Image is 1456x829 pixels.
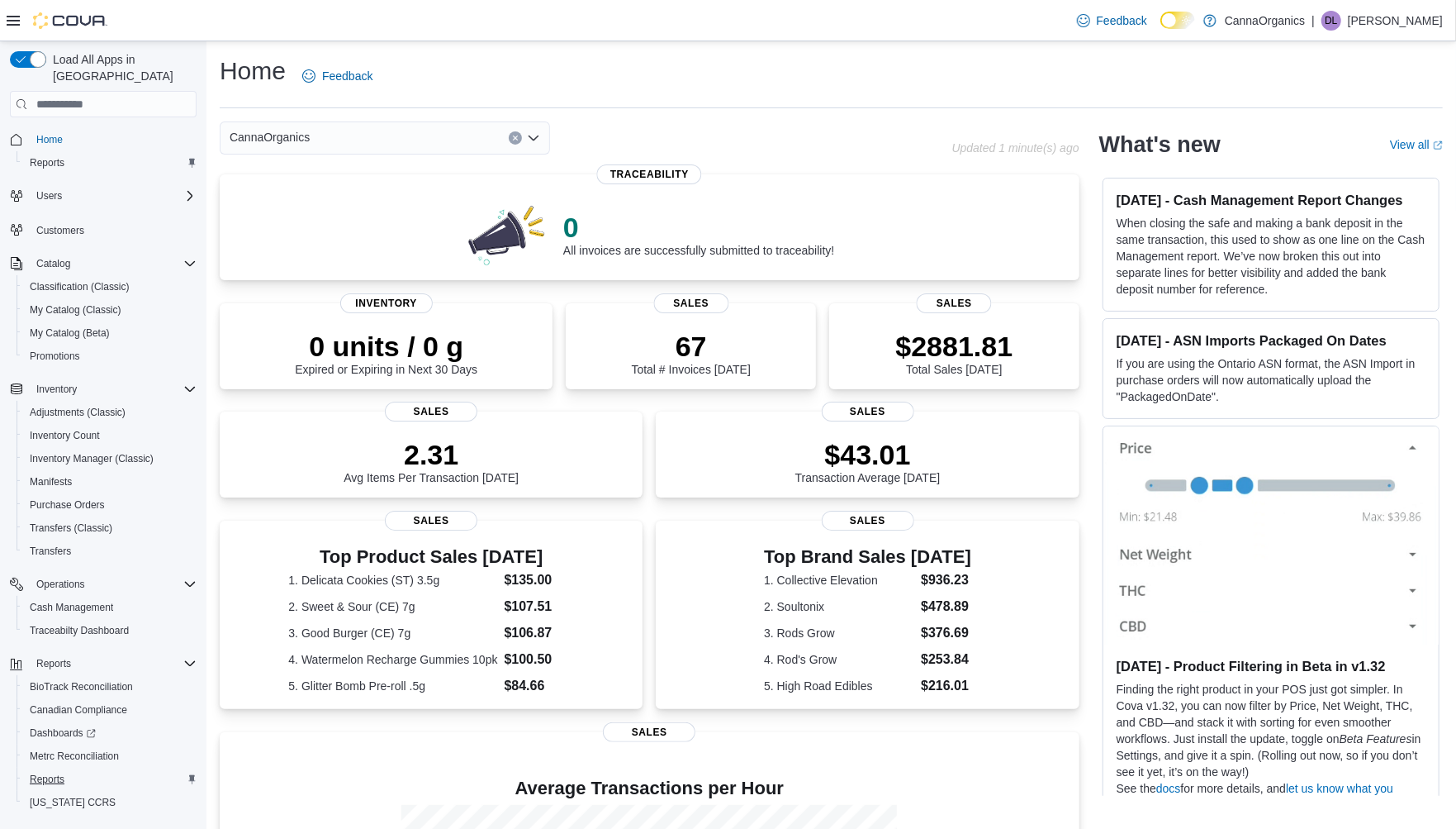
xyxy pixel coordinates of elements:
span: Sales [385,511,477,531]
a: Feedback [296,60,379,93]
span: Manifests [30,475,72,488]
span: Home [30,129,197,150]
span: Purchase Orders [30,498,105,512]
p: Updated 1 minute(s) ago [952,141,1079,155]
h4: Average Transactions per Hour [233,779,1066,798]
a: Transfers (Classic) [23,518,119,538]
a: Metrc Reconciliation [23,746,126,766]
span: Manifests [23,472,197,492]
h3: Top Product Sales [DATE] [288,547,574,567]
div: Transaction Average [DATE] [795,438,941,484]
span: BioTrack Reconciliation [23,677,197,697]
span: Sales [603,722,695,742]
a: Dashboards [17,722,203,745]
dd: $135.00 [505,570,574,590]
span: Canadian Compliance [30,703,127,717]
div: All invoices are successfully submitted to traceability! [563,211,834,257]
a: Reports [23,153,71,173]
span: Reports [30,773,64,786]
h2: What's new [1099,131,1221,158]
button: My Catalog (Classic) [17,298,203,322]
a: Traceabilty Dashboard [23,621,135,641]
span: Promotions [30,350,80,363]
span: Cash Management [23,598,197,617]
div: Total Sales [DATE] [895,330,1013,376]
span: My Catalog (Classic) [30,303,121,317]
span: Transfers (Classic) [30,522,112,535]
a: Home [30,130,69,150]
button: BioTrack Reconciliation [17,675,203,698]
span: Transfers (Classic) [23,518,197,538]
button: Classification (Classic) [17,275,203,298]
p: 0 [563,211,834,244]
input: Dark Mode [1160,12,1195,29]
img: Cova [33,12,107,29]
dt: 1. Delicata Cookies (ST) 3.5g [288,572,497,588]
span: Reports [23,153,197,173]
button: Inventory [3,378,203,401]
a: Dashboards [23,723,102,743]
span: Sales [653,293,728,313]
p: If you are using the Ontario ASN format, the ASN Import in purchase orders will now automatically... [1117,355,1425,405]
dt: 3. Rods Grow [764,625,914,641]
p: 0 units / 0 g [295,330,477,363]
span: Dashboards [30,727,96,740]
span: Cash Management [30,601,113,614]
a: [US_STATE] CCRS [23,793,122,812]
span: Inventory [340,293,433,313]
dd: $107.51 [505,597,574,617]
span: Sales [385,402,477,422]
a: Cash Management [23,598,120,617]
button: Catalog [3,252,203,275]
button: Inventory Manager (Classic) [17,447,203,470]
h3: [DATE] - ASN Imports Packaged On Dates [1117,332,1425,349]
span: Metrc Reconciliation [30,750,119,763]
dd: $936.23 [921,570,971,590]
span: Inventory Manager (Classic) [30,452,154,465]
div: Avg Items Per Transaction [DATE] [344,438,519,484]
span: Canadian Compliance [23,700,197,720]
span: Users [30,186,197,206]
button: Inventory Count [17,424,203,447]
span: Dark Mode [1160,29,1161,30]
a: Manifests [23,472,78,492]
p: 2.31 [344,438,519,471]
span: Traceabilty Dashboard [23,621,197,641]
dd: $84.66 [505,676,574,696]
a: Purchase Orders [23,495,111,515]
dt: 5. High Road Edibles [764,678,914,694]
div: Expired or Expiring in Next 30 Days [295,330,477,376]
span: My Catalog (Beta) [30,326,110,340]
dt: 3. Good Burger (CE) 7g [288,625,497,641]
span: Traceability [597,164,702,184]
span: Classification (Classic) [23,277,197,297]
span: Traceabilty Dashboard [30,624,129,637]
span: Load All Apps in [GEOGRAPHIC_DATA] [46,51,197,84]
span: Reports [30,156,64,169]
span: Customers [36,224,84,237]
h3: [DATE] - Product Filtering in Beta in v1.32 [1117,658,1425,674]
span: Adjustments (Classic) [23,403,197,422]
a: Reports [23,769,71,789]
button: Promotions [17,345,203,368]
button: Traceabilty Dashboard [17,619,203,642]
p: | [1311,11,1315,31]
button: Reports [3,652,203,675]
span: Transfers [23,541,197,561]
button: Open list of options [527,131,540,145]
span: Classification (Classic) [30,280,130,293]
span: Inventory Count [30,429,100,442]
button: Reports [17,768,203,791]
span: My Catalog (Beta) [23,323,197,343]
button: Operations [3,573,203,596]
dd: $376.69 [921,623,971,643]
a: Inventory Count [23,426,107,445]
span: My Catalog (Classic) [23,300,197,320]
h3: Top Brand Sales [DATE] [764,547,971,567]
button: Customers [3,217,203,241]
a: docs [1156,782,1181,795]
span: Operations [36,578,85,591]
a: BioTrack Reconciliation [23,677,140,697]
a: Promotions [23,346,87,366]
button: Manifests [17,470,203,493]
